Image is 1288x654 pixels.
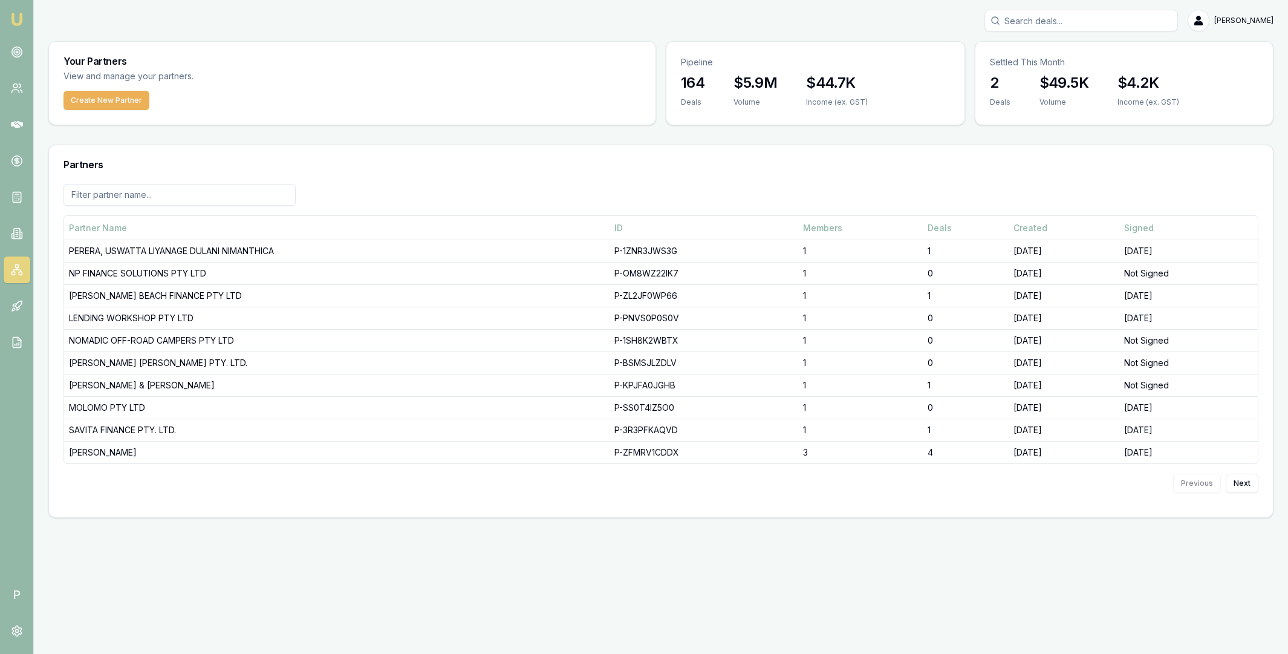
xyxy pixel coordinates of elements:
[64,307,610,330] td: LENDING WORKSHOP PTY LTD
[1119,397,1258,419] td: [DATE]
[610,397,798,419] td: P-SS0T4IZ5O0
[923,442,1009,464] td: 4
[1039,73,1088,93] h3: $49.5K
[923,330,1009,352] td: 0
[4,581,30,608] span: P
[1009,285,1119,307] td: [DATE]
[69,222,605,234] div: Partner Name
[990,97,1010,107] div: Deals
[681,56,950,68] p: Pipeline
[1009,352,1119,374] td: [DATE]
[64,263,610,285] td: NP FINANCE SOLUTIONS PTY LTD
[64,285,610,307] td: [PERSON_NAME] BEACH FINANCE PTY LTD
[798,263,923,285] td: 1
[64,352,610,374] td: [PERSON_NAME] [PERSON_NAME] PTY. LTD.
[928,222,1004,234] div: Deals
[923,397,1009,419] td: 0
[64,442,610,464] td: [PERSON_NAME]
[798,352,923,374] td: 1
[806,73,868,93] h3: $44.7K
[1009,419,1119,442] td: [DATE]
[798,307,923,330] td: 1
[10,12,24,27] img: emu-icon-u.png
[990,73,1010,93] h3: 2
[923,374,1009,397] td: 1
[1124,357,1253,369] div: Not Signed
[63,56,641,66] h3: Your Partners
[1119,240,1258,263] td: [DATE]
[64,397,610,419] td: MOLOMO PTY LTD
[63,70,373,83] p: View and manage your partners.
[610,263,798,285] td: P-OM8WZ22IK7
[798,442,923,464] td: 3
[614,222,793,234] div: ID
[798,285,923,307] td: 1
[798,240,923,263] td: 1
[610,442,798,464] td: P-ZFMRV1CDDX
[1119,419,1258,442] td: [DATE]
[610,419,798,442] td: P-3R3PFKAQVD
[798,374,923,397] td: 1
[1214,16,1273,25] span: [PERSON_NAME]
[1124,335,1253,347] div: Not Signed
[1117,73,1179,93] h3: $4.2K
[610,352,798,374] td: P-BSMSJLZDLV
[610,240,798,263] td: P-1ZNR3JWS3G
[798,419,923,442] td: 1
[1013,222,1114,234] div: Created
[990,56,1259,68] p: Settled This Month
[733,97,777,107] div: Volume
[681,97,704,107] div: Deals
[798,397,923,419] td: 1
[923,285,1009,307] td: 1
[1226,474,1258,493] button: Next
[1119,442,1258,464] td: [DATE]
[63,160,1258,169] h3: Partners
[63,184,296,206] input: Filter partner name...
[923,419,1009,442] td: 1
[610,374,798,397] td: P-KPJFA0JGHB
[1124,267,1253,280] div: Not Signed
[803,222,918,234] div: Members
[923,307,1009,330] td: 0
[1009,240,1119,263] td: [DATE]
[923,263,1009,285] td: 0
[923,240,1009,263] td: 1
[1009,397,1119,419] td: [DATE]
[1117,97,1179,107] div: Income (ex. GST)
[1009,442,1119,464] td: [DATE]
[1039,97,1088,107] div: Volume
[64,330,610,352] td: NOMADIC OFF-ROAD CAMPERS PTY LTD
[63,91,149,110] button: Create New Partner
[923,352,1009,374] td: 0
[64,374,610,397] td: [PERSON_NAME] & [PERSON_NAME]
[64,419,610,442] td: SAVITA FINANCE PTY. LTD.
[1009,330,1119,352] td: [DATE]
[1124,222,1253,234] div: Signed
[681,73,704,93] h3: 164
[984,10,1178,31] input: Search deals
[1119,285,1258,307] td: [DATE]
[798,330,923,352] td: 1
[1009,263,1119,285] td: [DATE]
[1119,307,1258,330] td: [DATE]
[610,307,798,330] td: P-PNVS0P0S0V
[64,240,610,263] td: PERERA, USWATTA LIYANAGE DULANI NIMANTHICA
[610,330,798,352] td: P-1SH8K2WBTX
[806,97,868,107] div: Income (ex. GST)
[733,73,777,93] h3: $5.9M
[610,285,798,307] td: P-ZL2JF0WP66
[1009,307,1119,330] td: [DATE]
[1009,374,1119,397] td: [DATE]
[1124,379,1253,391] div: Not Signed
